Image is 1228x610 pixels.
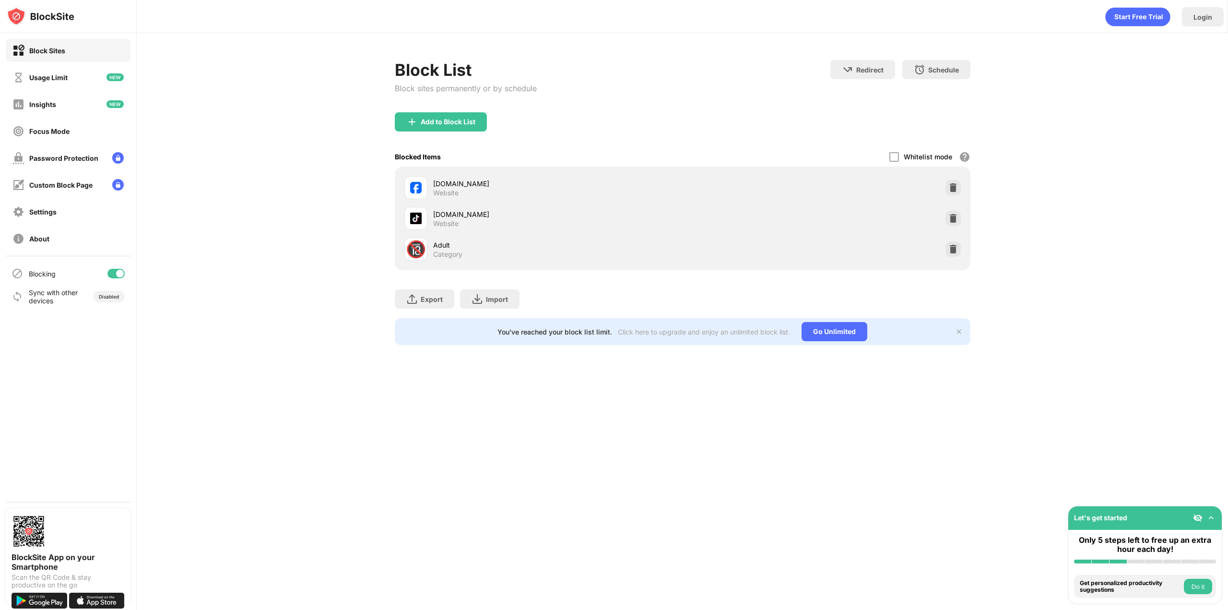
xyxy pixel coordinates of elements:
[29,288,78,305] div: Sync with other devices
[12,125,24,137] img: focus-off.svg
[12,552,125,572] div: BlockSite App on your Smartphone
[112,179,124,191] img: lock-menu.svg
[29,73,68,82] div: Usage Limit
[421,118,475,126] div: Add to Block List
[395,153,441,161] div: Blocked Items
[395,60,537,80] div: Block List
[7,7,74,26] img: logo-blocksite.svg
[433,219,459,228] div: Website
[904,153,952,161] div: Whitelist mode
[29,154,98,162] div: Password Protection
[29,235,49,243] div: About
[618,328,790,336] div: Click here to upgrade and enjoy an unlimited block list.
[12,514,46,549] img: options-page-qr-code.png
[433,250,462,259] div: Category
[433,179,683,189] div: [DOMAIN_NAME]
[12,593,67,609] img: get-it-on-google-play.svg
[410,182,422,193] img: favicons
[12,268,23,279] img: blocking-icon.svg
[12,233,24,245] img: about-off.svg
[29,208,57,216] div: Settings
[29,100,56,108] div: Insights
[29,270,56,278] div: Blocking
[1193,13,1212,21] div: Login
[802,322,867,341] div: Go Unlimited
[421,295,443,303] div: Export
[12,206,24,218] img: settings-off.svg
[29,181,93,189] div: Custom Block Page
[12,45,24,57] img: block-on.svg
[856,66,884,74] div: Redirect
[1193,513,1203,523] img: eye-not-visible.svg
[106,100,124,108] img: new-icon.svg
[955,328,963,335] img: x-button.svg
[433,240,683,250] div: Adult
[1105,7,1170,26] div: animation
[433,209,683,219] div: [DOMAIN_NAME]
[406,239,426,259] div: 🔞
[12,72,24,84] img: time-usage-off.svg
[395,84,537,93] div: Block sites permanently or by schedule
[433,189,459,197] div: Website
[69,593,125,609] img: download-on-the-app-store.svg
[12,98,24,110] img: insights-off.svg
[410,213,422,224] img: favicons
[12,291,23,302] img: sync-icon.svg
[928,66,959,74] div: Schedule
[1184,579,1212,594] button: Do it
[12,152,24,164] img: password-protection-off.svg
[486,295,508,303] div: Import
[1080,580,1181,594] div: Get personalized productivity suggestions
[29,127,70,135] div: Focus Mode
[1074,536,1216,554] div: Only 5 steps left to free up an extra hour each day!
[497,328,612,336] div: You’ve reached your block list limit.
[1206,513,1216,523] img: omni-setup-toggle.svg
[112,152,124,164] img: lock-menu.svg
[12,179,24,191] img: customize-block-page-off.svg
[12,574,125,589] div: Scan the QR Code & stay productive on the go
[1074,514,1127,522] div: Let's get started
[99,294,119,299] div: Disabled
[106,73,124,81] img: new-icon.svg
[29,47,65,55] div: Block Sites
